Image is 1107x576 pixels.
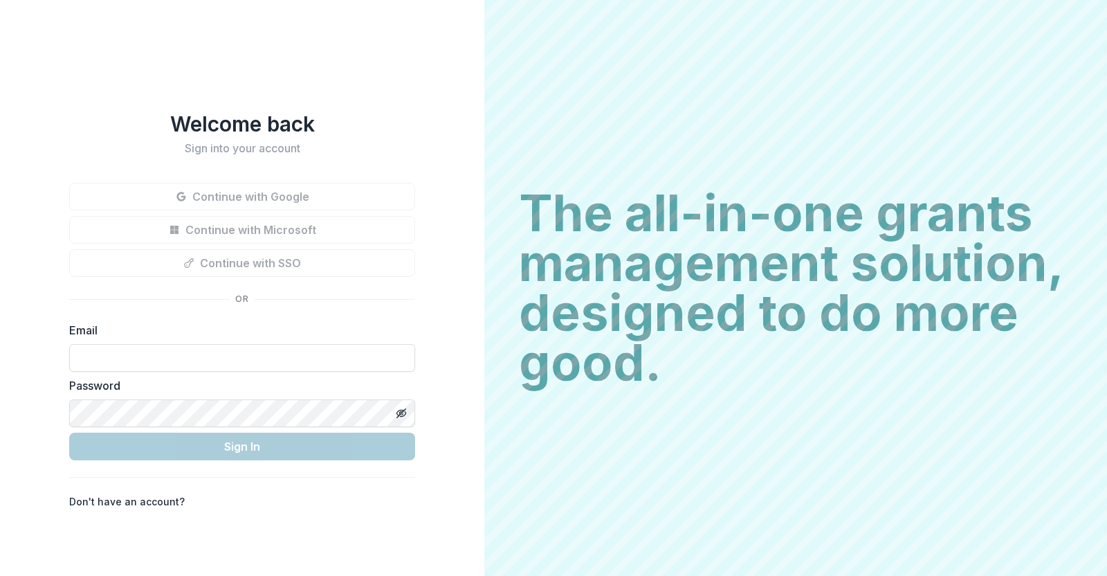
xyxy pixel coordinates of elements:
[69,183,415,210] button: Continue with Google
[69,142,415,155] h2: Sign into your account
[69,433,415,460] button: Sign In
[69,377,407,394] label: Password
[69,216,415,244] button: Continue with Microsoft
[390,402,412,424] button: Toggle password visibility
[69,494,185,509] p: Don't have an account?
[69,249,415,277] button: Continue with SSO
[69,111,415,136] h1: Welcome back
[69,322,407,339] label: Email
